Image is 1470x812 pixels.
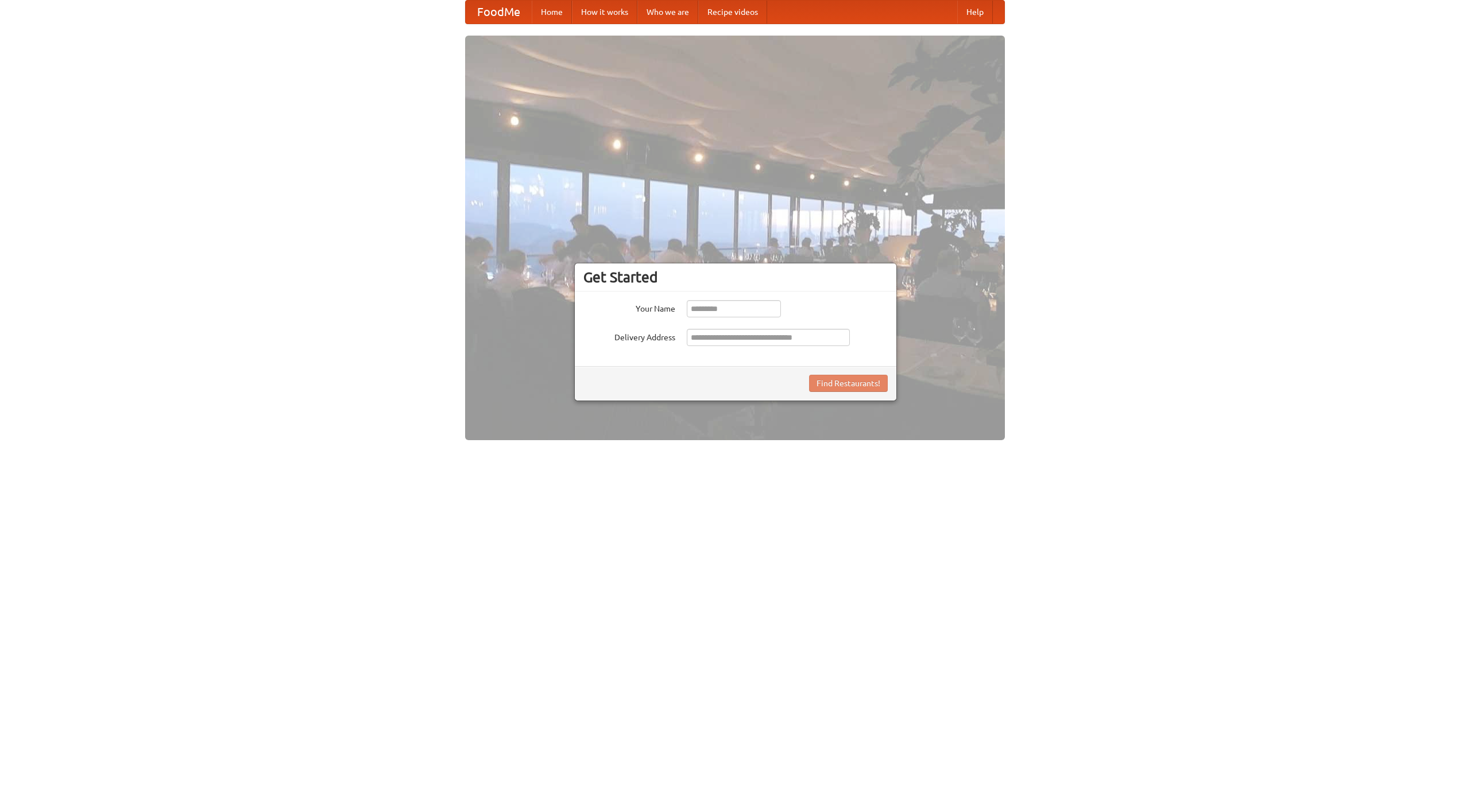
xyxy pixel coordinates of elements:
a: Recipe videos [698,1,767,24]
a: Help [957,1,993,24]
a: How it works [572,1,637,24]
label: Your Name [583,300,675,314]
a: Home [532,1,572,24]
label: Delivery Address [583,329,675,343]
h3: Get Started [583,269,888,286]
button: Find Restaurants! [809,375,888,392]
a: Who we are [637,1,698,24]
a: FoodMe [466,1,532,24]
